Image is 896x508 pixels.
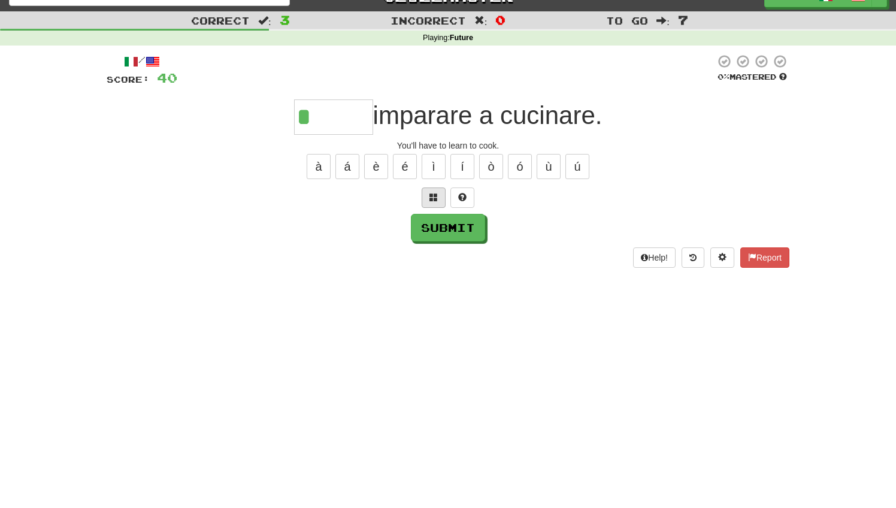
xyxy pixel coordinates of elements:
[391,14,466,26] span: Incorrect
[280,13,290,27] span: 3
[364,154,388,179] button: è
[157,70,177,85] span: 40
[656,16,670,26] span: :
[740,247,789,268] button: Report
[450,188,474,208] button: Single letter hint - you only get 1 per sentence and score half the points! alt+h
[474,16,488,26] span: :
[307,154,331,179] button: à
[422,188,446,208] button: Switch sentence to multiple choice alt+p
[107,140,789,152] div: You'll have to learn to cook.
[479,154,503,179] button: ò
[537,154,561,179] button: ù
[191,14,250,26] span: Correct
[508,154,532,179] button: ó
[682,247,704,268] button: Round history (alt+y)
[450,34,473,42] strong: Future
[258,16,271,26] span: :
[422,154,446,179] button: ì
[606,14,648,26] span: To go
[411,214,485,241] button: Submit
[393,154,417,179] button: é
[495,13,505,27] span: 0
[335,154,359,179] button: á
[373,101,603,129] span: imparare a cucinare.
[718,72,729,81] span: 0 %
[678,13,688,27] span: 7
[565,154,589,179] button: ú
[450,154,474,179] button: í
[633,247,676,268] button: Help!
[107,74,150,84] span: Score:
[107,54,177,69] div: /
[715,72,789,83] div: Mastered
